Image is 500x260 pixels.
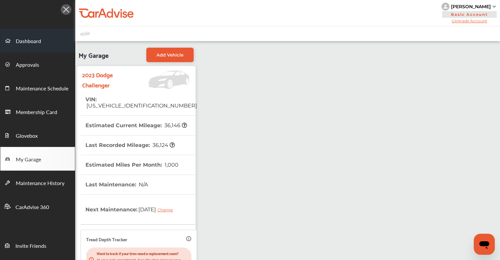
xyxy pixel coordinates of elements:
[0,147,75,171] a: My Garage
[156,52,183,58] span: Add Vehicle
[15,203,49,212] span: CarAdvise 360
[16,84,68,93] span: Maintenance Schedule
[474,234,495,255] iframe: Button to launch messaging window
[85,155,179,175] th: Estimated Miles Per Month :
[16,155,41,164] span: My Garage
[16,108,57,117] span: Membership Card
[0,100,75,123] a: Membership Card
[0,52,75,76] a: Approvals
[163,122,187,129] span: 36,146
[492,6,496,8] img: sCxJUJ+qAmfqhQGDUl18vwLg4ZYJ6CxN7XmbOMBAAAAAElFTkSuQmCC
[0,171,75,194] a: Maintenance History
[16,37,41,46] span: Dashboard
[85,195,178,224] th: Next Maintenance :
[85,116,187,135] th: Estimated Current Mileage :
[15,242,46,250] span: Invite Friends
[441,18,497,23] span: Upgrade Account
[127,71,192,89] img: Vehicle
[0,123,75,147] a: Glovebox
[61,4,71,15] img: Icon.5fd9dcc7.svg
[16,132,38,140] span: Glovebox
[137,201,178,218] span: [DATE]
[152,142,175,148] span: 36,124
[82,69,127,90] strong: 2023 Dodge Challenger
[85,90,197,115] th: VIN :
[0,76,75,100] a: Maintenance Schedule
[0,29,75,52] a: Dashboard
[79,48,108,62] span: My Garage
[441,3,449,11] img: knH8PDtVvWoAbQRylUukY18CTiRevjo20fAtgn5MLBQj4uumYvk2MzTtcAIzfGAtb1XOLVMAvhLuqoNAbL4reqehy0jehNKdM...
[138,181,148,188] span: N/A
[16,179,64,188] span: Maintenance History
[85,103,197,109] span: [US_VEHICLE_IDENTIFICATION_NUMBER]
[85,135,175,155] th: Last Recorded Mileage :
[97,250,189,256] p: Want to track if your tires need a replacement soon?
[442,11,497,18] span: Basic Account
[16,61,39,69] span: Approvals
[146,48,194,62] a: Add Vehicle
[157,207,176,212] div: Change
[86,235,127,243] p: Tread Depth Tracker
[80,30,90,38] img: placeholder_car.fcab19be.svg
[85,175,148,194] th: Last Maintenance :
[164,162,179,168] span: 1,000
[451,4,491,10] div: [PERSON_NAME]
